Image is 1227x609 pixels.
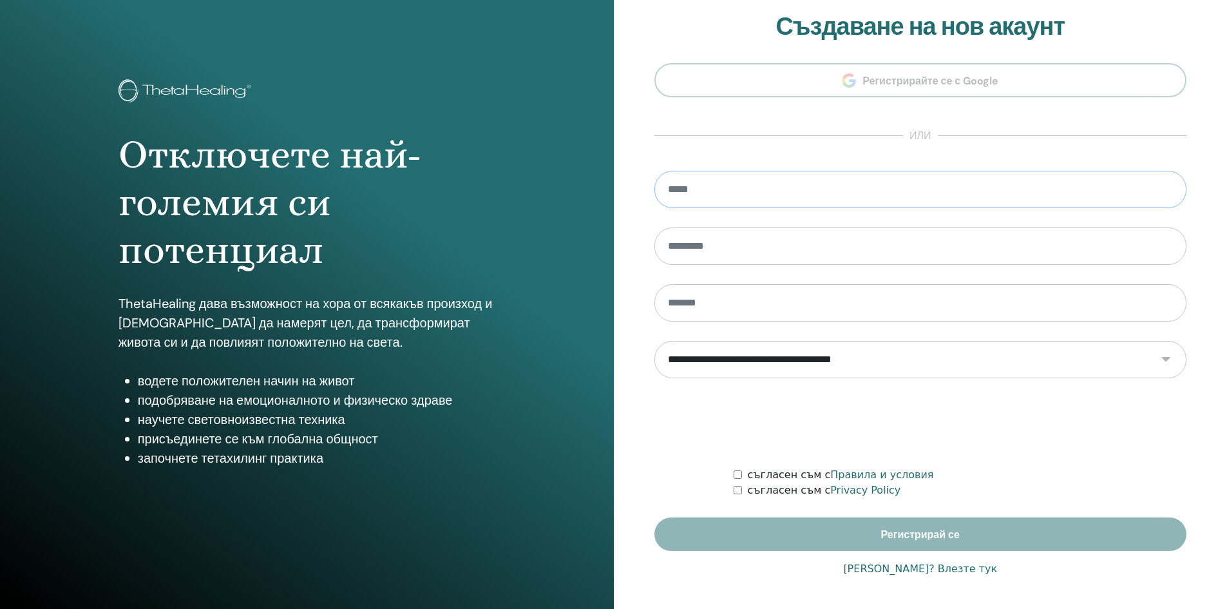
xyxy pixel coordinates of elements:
h2: Създаване на нов акаунт [654,12,1187,42]
h1: Отключете най-големия си потенциал [119,131,495,275]
li: подобряване на емоционалното и физическо здраве [138,391,495,410]
li: водете положителен начин на живот [138,371,495,391]
a: [PERSON_NAME]? Влезте тук [843,561,997,577]
iframe: reCAPTCHA [823,398,1018,448]
span: или [903,128,938,144]
a: Правила и условия [830,469,933,481]
a: Privacy Policy [830,484,900,496]
label: съгласен съм с [747,483,900,498]
li: научете световноизвестна техника [138,410,495,429]
li: започнете тетахилинг практика [138,449,495,468]
p: ThetaHealing дава възможност на хора от всякакъв произход и [DEMOGRAPHIC_DATA] да намерят цел, да... [119,294,495,352]
li: присъединете се към глобална общност [138,429,495,449]
label: съгласен съм с [747,467,933,483]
